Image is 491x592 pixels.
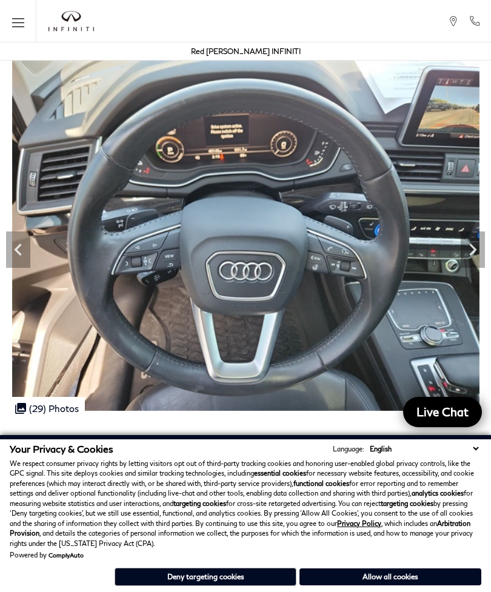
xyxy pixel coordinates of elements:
span: Live Chat [410,404,475,419]
a: Privacy Policy [337,519,381,527]
div: Previous [6,231,30,268]
a: Red [PERSON_NAME] INFINITI [191,47,301,56]
a: Live Chat [403,397,482,427]
span: Your Privacy & Cookies [10,443,113,454]
strong: essential cookies [254,469,306,477]
div: Next [461,231,485,268]
select: Language Select [367,444,481,454]
strong: analytics cookies [412,489,464,497]
button: Allow all cookies [299,568,481,585]
div: (29) Photos [9,397,85,420]
a: ComplyAuto [48,551,84,559]
button: Deny targeting cookies [115,568,296,586]
strong: targeting cookies [173,499,226,507]
p: We respect consumer privacy rights by letting visitors opt out of third-party tracking cookies an... [10,459,481,549]
a: infiniti [48,11,94,32]
div: Language: [333,445,364,452]
strong: targeting cookies [381,499,433,507]
div: Powered by [10,551,84,559]
strong: functional cookies [293,479,349,487]
img: INFINITI [48,11,94,32]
